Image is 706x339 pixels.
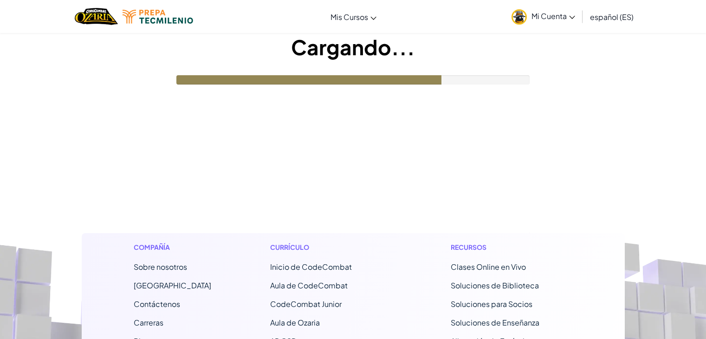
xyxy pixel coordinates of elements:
[134,299,180,309] span: Contáctenos
[270,318,320,327] a: Aula de Ozaria
[75,7,118,26] img: Home
[326,4,381,29] a: Mis Cursos
[270,242,392,252] h1: Currículo
[451,280,539,290] a: Soluciones de Biblioteca
[451,299,532,309] a: Soluciones para Socios
[590,12,634,22] span: español (ES)
[451,318,539,327] a: Soluciones de Enseñanza
[451,262,526,272] a: Clases Online en Vivo
[270,262,352,272] span: Inicio de CodeCombat
[75,7,118,26] a: Ozaria by CodeCombat logo
[531,11,575,21] span: Mi Cuenta
[134,262,187,272] a: Sobre nosotros
[134,242,211,252] h1: Compañía
[512,9,527,25] img: avatar
[134,280,211,290] a: [GEOGRAPHIC_DATA]
[270,299,342,309] a: CodeCombat Junior
[270,280,348,290] a: Aula de CodeCombat
[123,10,193,24] img: Tecmilenio logo
[451,242,573,252] h1: Recursos
[585,4,638,29] a: español (ES)
[134,318,163,327] a: Carreras
[330,12,368,22] span: Mis Cursos
[507,2,580,31] a: Mi Cuenta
